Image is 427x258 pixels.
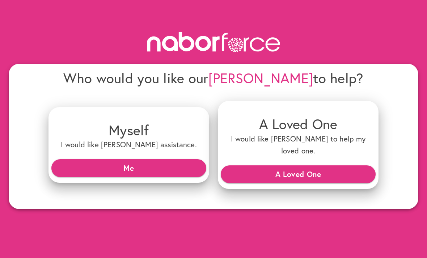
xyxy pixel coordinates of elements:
[221,165,376,183] button: A Loved One
[208,69,313,87] span: [PERSON_NAME]
[224,115,373,132] h4: A Loved One
[48,69,379,86] h4: Who would you like our to help?
[54,139,203,151] h6: I would like [PERSON_NAME] assistance.
[57,161,200,174] span: Me
[224,133,373,157] h6: I would like [PERSON_NAME] to help my loved one.
[227,168,370,181] span: A Loved One
[51,159,206,177] button: Me
[54,122,203,139] h4: Myself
